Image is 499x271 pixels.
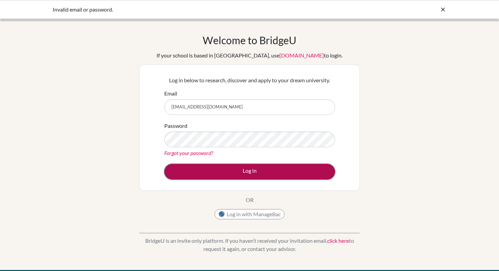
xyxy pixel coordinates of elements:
button: Log in with ManageBac [215,209,284,219]
p: Log in below to research, discover and apply to your dream university. [164,76,335,84]
button: Log in [164,164,335,180]
label: Password [164,122,187,130]
a: click here [327,237,349,244]
div: Invalid email or password. [53,5,345,14]
a: Forgot your password? [164,150,213,156]
div: If your school is based in [GEOGRAPHIC_DATA], use to login. [156,51,343,60]
label: Email [164,89,177,98]
h1: Welcome to BridgeU [203,34,296,46]
p: OR [246,196,254,204]
p: BridgeU is an invite only platform. If you haven’t received your invitation email, to request it ... [139,237,360,253]
a: [DOMAIN_NAME] [279,52,324,58]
